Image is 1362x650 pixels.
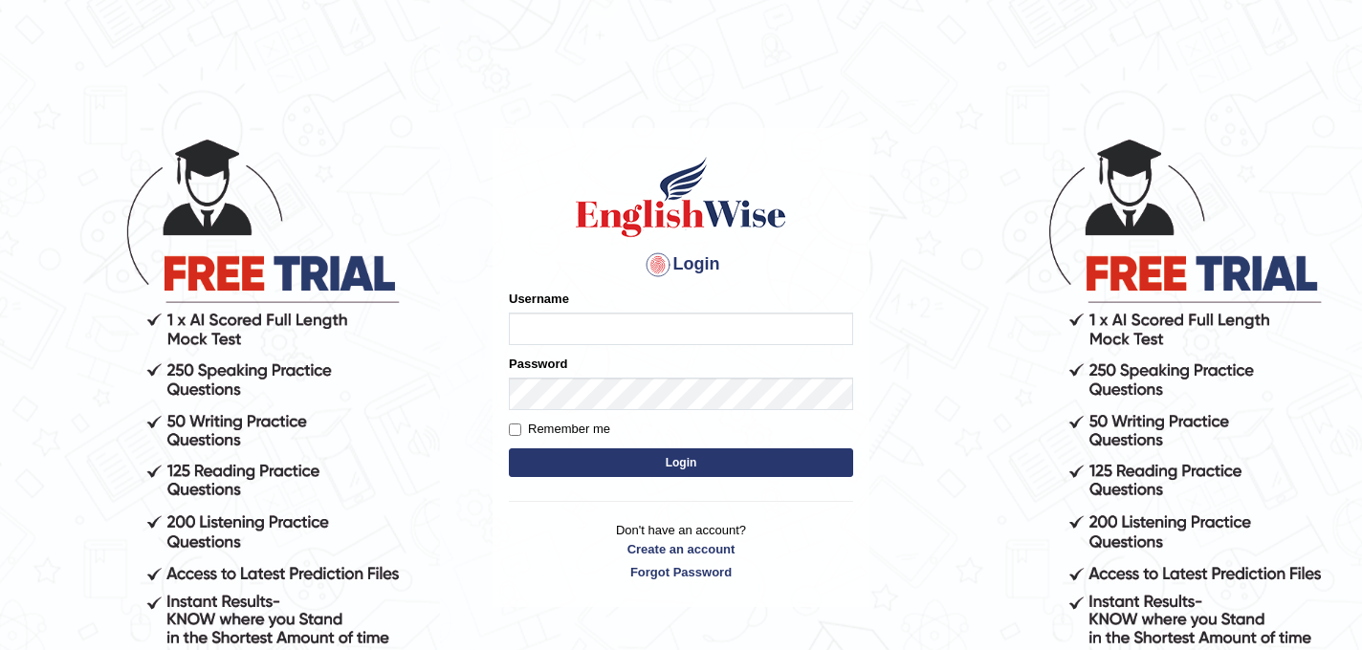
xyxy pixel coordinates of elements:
[509,448,853,477] button: Login
[509,521,853,580] p: Don't have an account?
[509,420,610,439] label: Remember me
[509,563,853,581] a: Forgot Password
[572,154,790,240] img: Logo of English Wise sign in for intelligent practice with AI
[509,423,521,436] input: Remember me
[509,355,567,373] label: Password
[509,540,853,558] a: Create an account
[509,249,853,280] h4: Login
[509,290,569,308] label: Username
